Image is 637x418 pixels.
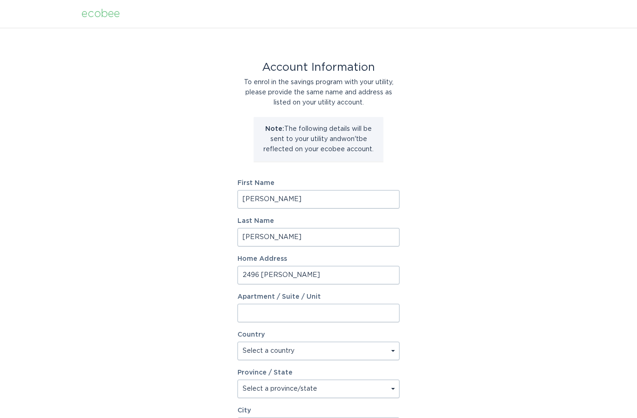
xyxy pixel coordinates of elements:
div: ecobee [81,9,120,19]
label: First Name [237,180,400,186]
label: Home Address [237,256,400,262]
div: Account Information [237,62,400,73]
label: Apartment / Suite / Unit [237,294,400,300]
label: Province / State [237,369,293,376]
label: City [237,407,400,414]
div: To enrol in the savings program with your utility, please provide the same name and address as li... [237,77,400,108]
p: The following details will be sent to your utility and won't be reflected on your ecobee account. [261,124,376,154]
label: Last Name [237,218,400,224]
strong: Note: [265,126,284,132]
label: Country [237,332,265,338]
